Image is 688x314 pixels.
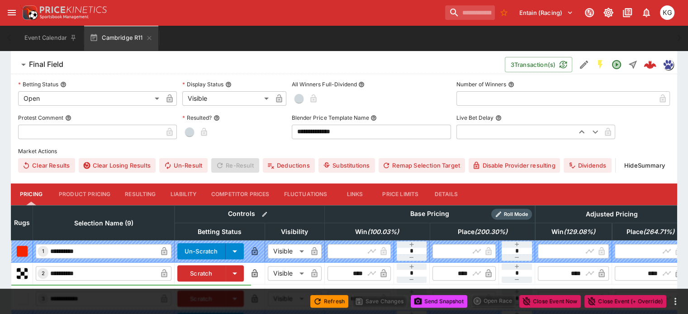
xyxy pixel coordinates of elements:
button: Select Tenant [514,5,579,20]
img: Sportsbook Management [40,15,89,19]
button: open drawer [4,5,20,21]
span: Visibility [271,226,318,237]
div: Show/hide Price Roll mode configuration. [491,209,532,220]
em: ( 129.08 %) [564,226,595,237]
div: Base Pricing [407,208,453,220]
button: Un-Result [159,158,208,173]
button: Deductions [263,158,315,173]
button: Dividends [564,158,611,173]
button: Resulted? [214,115,220,121]
button: Product Pricing [52,183,118,205]
button: Close Event Now [519,295,581,308]
div: Kevin Gutschlag [660,5,674,20]
button: No Bookmarks [497,5,511,20]
img: grnz [663,60,673,70]
em: ( 264.71 %) [643,226,674,237]
button: Un-Scratch [177,243,226,259]
button: Scratch [177,265,226,281]
p: Betting Status [18,80,58,88]
button: Display Status [225,81,232,88]
button: Protest Comment [65,115,71,121]
button: Open [608,56,625,73]
em: ( 200.30 %) [474,226,507,237]
button: Straight [625,56,641,73]
button: Liability [163,183,204,205]
span: Selection Name (9) [64,218,143,229]
button: Event Calendar [19,25,82,51]
span: 2 [40,270,47,277]
img: PriceKinetics [40,6,107,13]
button: Notifications [638,5,655,21]
p: All Winners Full-Dividend [292,80,356,88]
button: Blender Price Template Name [370,115,377,121]
input: search [445,5,495,20]
span: Place(264.71%) [617,226,684,237]
p: Protest Comment [18,114,63,122]
div: Visible [268,244,307,258]
a: 5b7c5936-da5b-4e8d-905c-13dc4df2d2a9 [641,56,659,74]
button: Connected to PK [581,5,598,21]
button: Remap Selection Target [379,158,465,173]
button: Refresh [310,295,348,308]
span: Place(200.30%) [447,226,517,237]
button: HideSummary [619,158,670,173]
p: Resulted? [182,114,212,122]
button: Bulk edit [259,208,270,220]
p: Number of Winners [456,80,506,88]
button: Price Limits [375,183,426,205]
button: Competitor Prices [204,183,277,205]
button: Cambridge R11 [84,25,158,51]
button: 3Transaction(s) [505,57,572,72]
button: Clear Losing Results [79,158,156,173]
button: Betting Status [60,81,66,88]
h6: Final Field [29,60,63,69]
em: ( 100.03 %) [367,226,399,237]
button: Final Field [11,56,505,74]
svg: Open [611,59,622,70]
span: 1 [40,248,46,254]
span: Win(100.03%) [345,226,409,237]
span: Roll Mode [500,211,532,218]
img: PriceKinetics Logo [20,4,38,22]
p: Blender Price Template Name [292,114,369,122]
button: Details [426,183,466,205]
button: Fluctuations [277,183,335,205]
button: Links [334,183,375,205]
p: Live Bet Delay [456,114,493,122]
button: Send Snapshot [411,295,467,308]
div: grnz [663,59,674,70]
span: Win(129.08%) [541,226,605,237]
div: Visible [182,91,272,106]
div: 5b7c5936-da5b-4e8d-905c-13dc4df2d2a9 [644,58,656,71]
img: logo-cerberus--red.svg [644,58,656,71]
button: Live Bet Delay [495,115,502,121]
button: Resulting [118,183,163,205]
th: Controls [175,205,325,223]
button: Close Event (+ Override) [584,295,666,308]
button: Number of Winners [508,81,514,88]
button: Edit Detail [576,56,592,73]
button: SGM Enabled [592,56,608,73]
div: Open [18,91,162,106]
div: split button [471,295,516,307]
label: Market Actions [18,145,670,158]
button: Documentation [619,5,636,21]
button: more [670,296,681,307]
span: Betting Status [188,226,251,237]
button: Kevin Gutschlag [657,3,677,23]
button: Substitutions [318,158,375,173]
button: Clear Results [18,158,75,173]
button: Toggle light/dark mode [600,5,617,21]
button: Disable Provider resulting [469,158,560,173]
div: Visible [268,266,307,281]
th: Rugs [11,205,33,240]
span: Re-Result [211,158,259,173]
p: Display Status [182,80,223,88]
button: All Winners Full-Dividend [358,81,365,88]
button: Pricing [11,183,52,205]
